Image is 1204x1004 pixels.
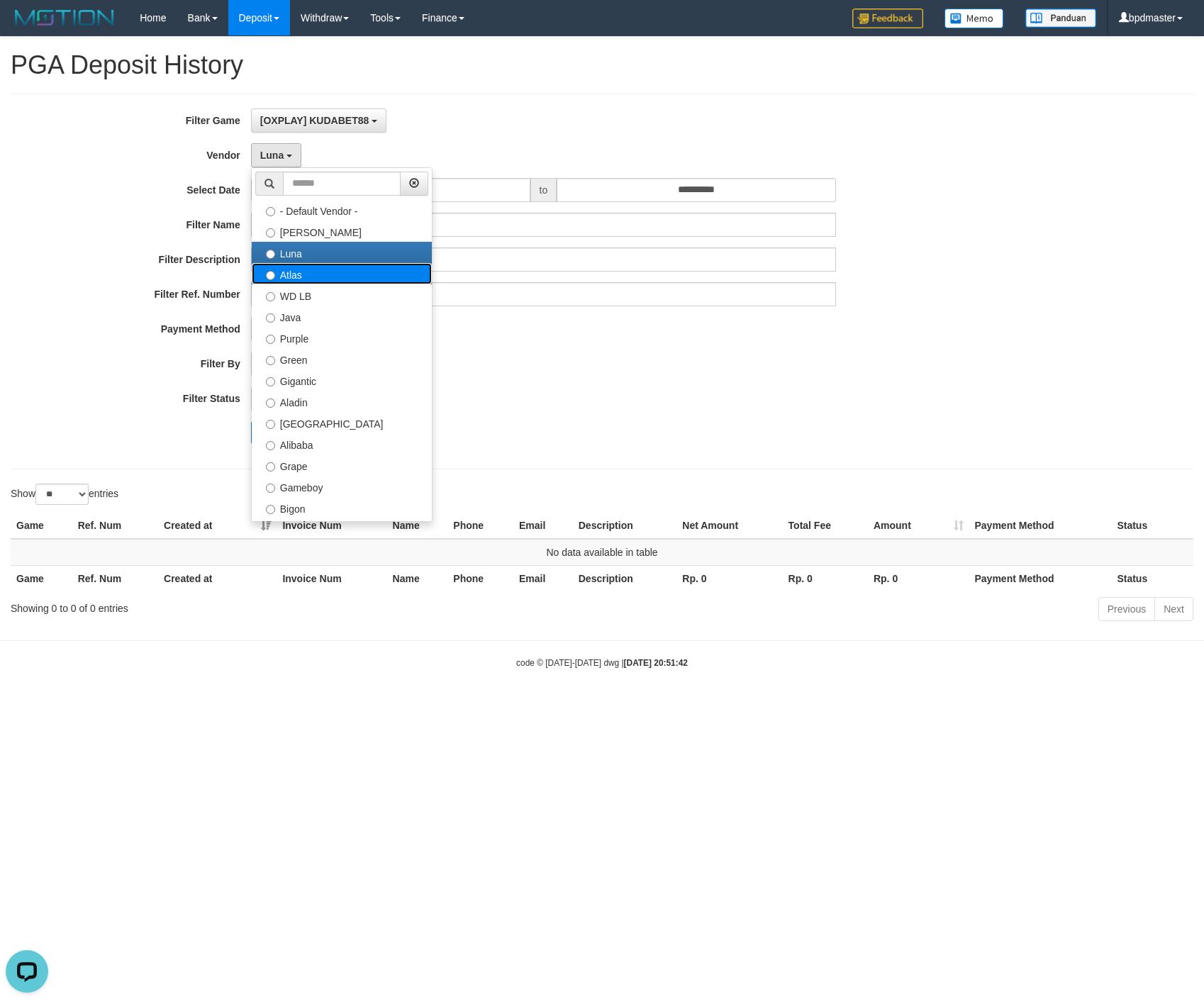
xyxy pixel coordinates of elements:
[266,250,275,259] input: Luna
[158,513,277,539] th: Created at: activate to sort column ascending
[11,513,72,539] th: Game
[266,420,275,429] input: [GEOGRAPHIC_DATA]
[1111,513,1193,539] th: Status
[266,335,275,344] input: Purple
[513,565,573,591] th: Email
[266,313,275,323] input: Java
[252,306,432,327] label: Java
[944,9,1004,28] img: Button%20Memo.svg
[266,356,275,365] input: Green
[266,441,275,450] input: Alibaba
[252,199,432,221] label: - Default Vendor -
[252,476,432,497] label: Gameboy
[266,228,275,238] input: [PERSON_NAME]
[387,565,448,591] th: Name
[266,398,275,408] input: Aladin
[11,596,491,615] div: Showing 0 to 0 of 0 entries
[266,484,275,493] input: Gameboy
[852,9,923,28] img: Feedback.jpg
[387,513,448,539] th: Name
[252,518,432,540] label: Allstar
[624,658,688,668] strong: [DATE] 20:51:42
[252,369,432,391] label: Gigantic
[11,565,72,591] th: Game
[266,462,275,472] input: Grape
[11,539,1193,566] td: No data available in table
[252,391,432,412] label: Aladin
[252,327,432,348] label: Purple
[11,7,118,28] img: MOTION_logo.png
[868,513,969,539] th: Amount: activate to sort column ascending
[72,565,158,591] th: Ref. Num
[530,178,557,202] span: to
[868,565,969,591] th: Rp. 0
[252,497,432,518] label: Bigon
[252,433,432,454] label: Alibaba
[158,565,277,591] th: Created at
[11,484,118,505] label: Show entries
[266,377,275,386] input: Gigantic
[676,513,782,539] th: Net Amount
[252,412,432,433] label: [GEOGRAPHIC_DATA]
[252,284,432,306] label: WD LB
[513,513,573,539] th: Email
[1098,597,1155,621] a: Previous
[969,565,1112,591] th: Payment Method
[6,6,48,48] button: Open LiveChat chat widget
[573,565,677,591] th: Description
[573,513,677,539] th: Description
[252,348,432,369] label: Green
[783,513,868,539] th: Total Fee
[783,565,868,591] th: Rp. 0
[260,115,369,126] span: [OXPLAY] KUDABET88
[516,658,688,668] small: code © [DATE]-[DATE] dwg |
[1154,597,1193,621] a: Next
[266,292,275,301] input: WD LB
[252,242,432,263] label: Luna
[252,263,432,284] label: Atlas
[676,565,782,591] th: Rp. 0
[277,565,386,591] th: Invoice Num
[252,454,432,476] label: Grape
[11,51,1193,79] h1: PGA Deposit History
[252,221,432,242] label: [PERSON_NAME]
[260,150,284,161] span: Luna
[266,505,275,514] input: Bigon
[447,565,513,591] th: Phone
[969,513,1112,539] th: Payment Method
[251,143,301,167] button: Luna
[1025,9,1096,28] img: panduan.png
[251,108,386,133] button: [OXPLAY] KUDABET88
[447,513,513,539] th: Phone
[266,207,275,216] input: - Default Vendor -
[277,513,386,539] th: Invoice Num
[72,513,158,539] th: Ref. Num
[35,484,89,505] select: Showentries
[266,271,275,280] input: Atlas
[1111,565,1193,591] th: Status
